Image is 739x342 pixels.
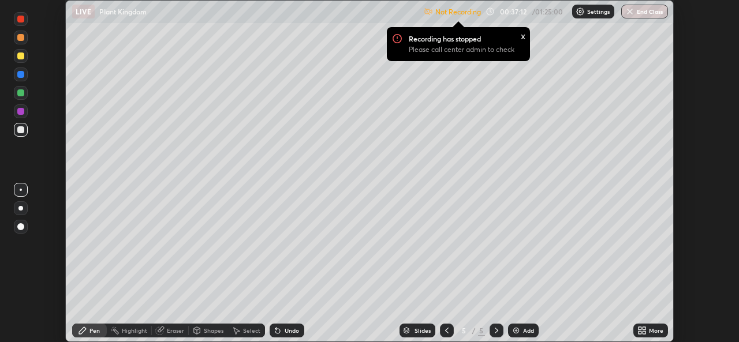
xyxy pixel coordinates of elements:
div: Select [243,328,260,333]
p: Plant Kingdom [99,7,147,16]
div: Highlight [122,328,147,333]
div: Slides [415,328,431,333]
div: Undo [285,328,299,333]
div: 5 [478,325,485,336]
img: end-class-cross [625,7,635,16]
div: / [472,327,476,334]
img: not-recording.2f5abfab.svg [424,7,433,16]
div: Shapes [204,328,223,333]
p: Please call center admin to check [409,45,514,54]
p: Not Recording [435,7,481,16]
p: Recording has stopped [409,34,481,43]
img: add-slide-button [512,326,521,335]
div: Pen [89,328,100,333]
div: Add [523,328,534,333]
img: class-settings-icons [576,7,585,16]
p: LIVE [76,7,91,16]
img: Recording Icon [393,33,402,43]
div: 5 [458,327,470,334]
button: End Class [621,5,668,18]
div: More [649,328,663,333]
div: x [521,29,525,42]
p: Settings [587,9,610,14]
div: Eraser [167,328,184,333]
